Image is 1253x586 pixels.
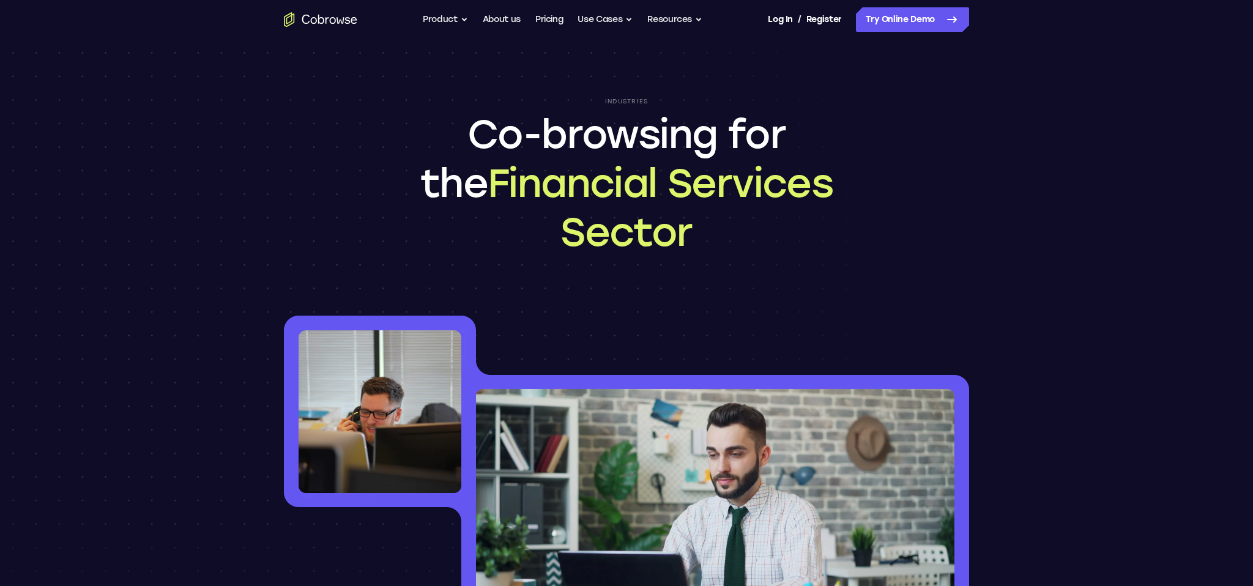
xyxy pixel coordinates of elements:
a: About us [483,7,521,32]
a: Register [806,7,842,32]
button: Resources [647,7,702,32]
a: Go to the home page [284,12,357,27]
p: Industries [605,98,649,105]
a: Pricing [535,7,563,32]
button: Use Cases [578,7,633,32]
a: Log In [768,7,792,32]
button: Product [423,7,468,32]
span: / [798,12,801,27]
a: Try Online Demo [856,7,969,32]
h1: Co-browsing for the [382,110,871,257]
span: Financial Services Sector [488,160,833,256]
